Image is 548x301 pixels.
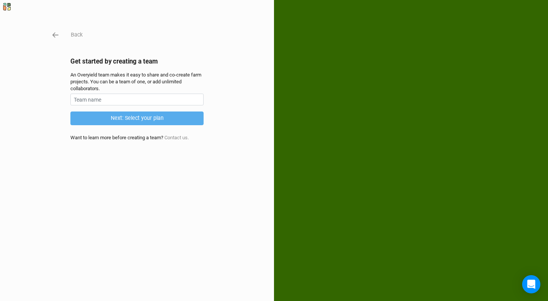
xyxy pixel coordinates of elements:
button: Back [70,30,83,39]
div: Want to learn more before creating a team? [70,134,204,141]
div: An Overyield team makes it easy to share and co-create farm projects. You can be a team of one, o... [70,72,204,92]
a: Contact us. [164,135,189,140]
input: Team name [70,94,204,105]
button: Next: Select your plan [70,111,204,125]
h2: Get started by creating a team [70,57,204,65]
div: Open Intercom Messenger [522,275,540,293]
